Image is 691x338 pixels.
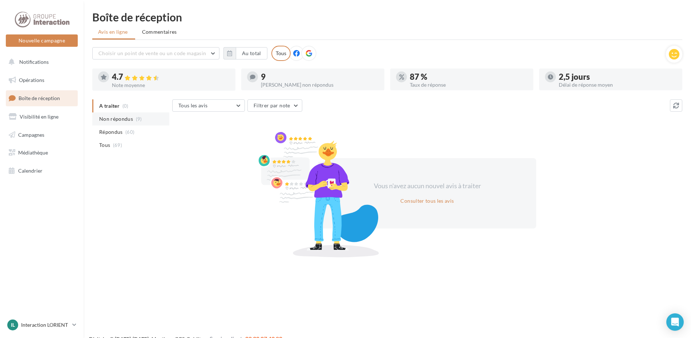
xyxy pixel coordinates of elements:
[112,83,230,88] div: Note moyenne
[6,34,78,47] button: Nouvelle campagne
[99,128,123,136] span: Répondus
[236,47,267,59] button: Au total
[112,73,230,81] div: 4.7
[136,116,142,122] span: (9)
[397,197,457,205] button: Consulter tous les avis
[4,90,79,106] a: Boîte de réception
[4,127,79,143] a: Campagnes
[18,168,43,174] span: Calendrier
[223,47,267,59] button: Au total
[92,47,219,59] button: Choisir un point de vente ou un code magasin
[99,115,133,123] span: Non répondus
[261,73,379,81] div: 9
[666,313,684,331] div: Open Intercom Messenger
[20,114,58,120] span: Visibilité en ligne
[125,129,134,135] span: (60)
[559,73,676,81] div: 2,5 jours
[19,77,44,83] span: Opérations
[19,59,49,65] span: Notifications
[92,12,682,22] div: Boîte de réception
[99,141,110,149] span: Tous
[4,109,79,124] a: Visibilité en ligne
[271,46,291,61] div: Tous
[410,82,528,87] div: Taux de réponse
[6,318,78,332] a: IL Interaction LORIENT
[18,131,44,137] span: Campagnes
[172,99,245,112] button: Tous les avis
[98,50,206,56] span: Choisir un point de vente ou un code magasin
[261,82,379,87] div: [PERSON_NAME] non répondus
[178,102,208,108] span: Tous les avis
[11,321,15,329] span: IL
[247,99,302,112] button: Filtrer par note
[113,142,122,148] span: (69)
[21,321,69,329] p: Interaction LORIENT
[4,73,79,88] a: Opérations
[19,95,60,101] span: Boîte de réception
[559,82,676,87] div: Délai de réponse moyen
[142,28,177,36] span: Commentaires
[4,145,79,160] a: Médiathèque
[18,149,48,156] span: Médiathèque
[4,163,79,178] a: Calendrier
[365,181,490,191] div: Vous n'avez aucun nouvel avis à traiter
[410,73,528,81] div: 87 %
[4,54,76,70] button: Notifications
